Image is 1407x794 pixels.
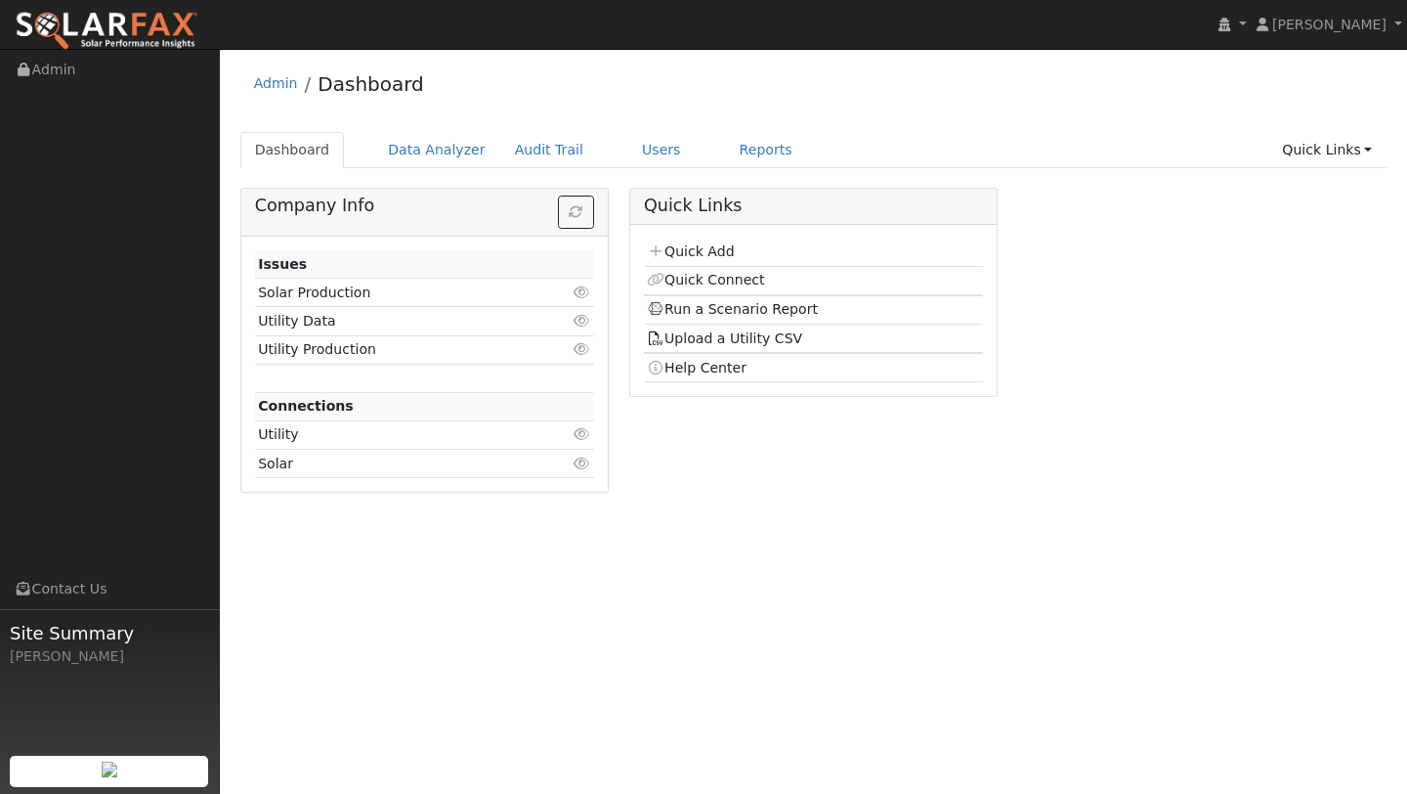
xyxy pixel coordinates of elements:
i: Click to view [574,427,591,441]
h5: Quick Links [644,196,983,216]
td: Solar Production [255,279,539,307]
img: SolarFax [15,11,198,52]
td: Utility Data [255,307,539,335]
a: Data Analyzer [373,132,500,168]
a: Quick Add [647,243,734,259]
a: Dashboard [318,72,424,96]
a: Help Center [647,360,746,375]
span: [PERSON_NAME] [1272,17,1386,32]
td: Utility Production [255,335,539,364]
img: retrieve [102,762,117,777]
a: Reports [725,132,807,168]
td: Utility [255,420,539,449]
a: Quick Connect [647,272,764,287]
i: Click to view [574,286,591,299]
i: Click to view [574,457,591,470]
div: [PERSON_NAME] [10,646,209,667]
a: Audit Trail [500,132,598,168]
span: Site Summary [10,620,209,646]
a: Dashboard [240,132,345,168]
strong: Issues [258,256,307,272]
td: Solar [255,450,539,478]
a: Quick Links [1267,132,1386,168]
a: Admin [254,75,298,91]
i: Click to view [574,342,591,356]
a: Users [627,132,696,168]
strong: Connections [258,398,354,414]
a: Run a Scenario Report [647,301,818,317]
i: Click to view [574,314,591,328]
h5: Company Info [255,196,594,216]
a: Upload a Utility CSV [647,331,802,346]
